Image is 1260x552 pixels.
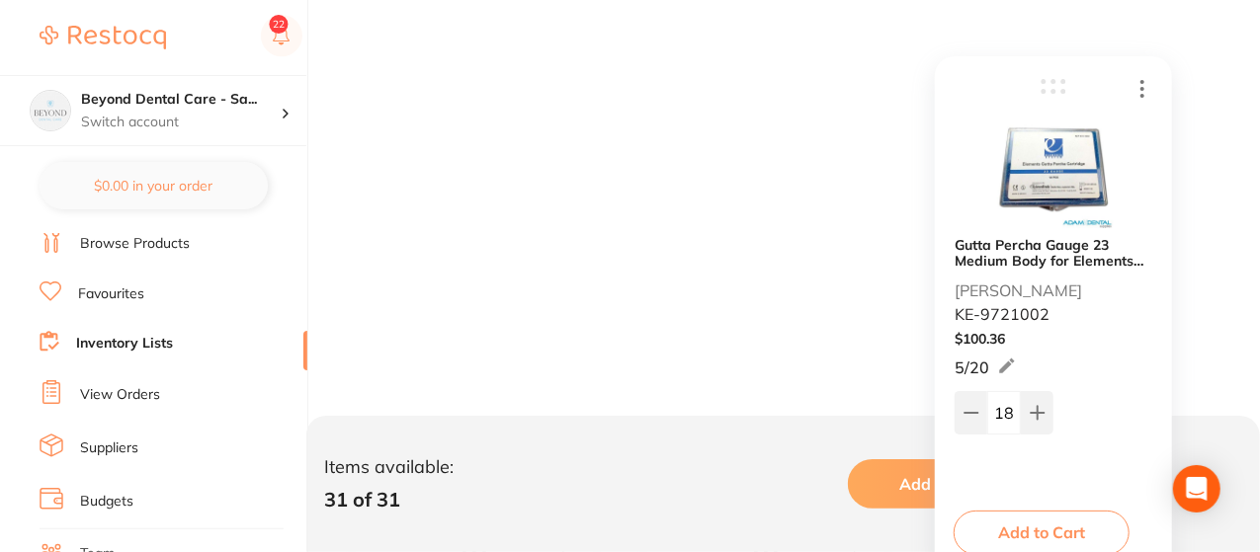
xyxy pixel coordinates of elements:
a: Inventory Lists [76,334,173,354]
p: 31 of 31 [324,488,454,511]
a: View Orders [80,385,160,405]
p: Switch account [81,113,281,132]
button: $0.00 in your order [40,162,268,209]
a: Favourites [78,284,144,304]
a: Restocq Logo [40,15,166,60]
h4: Beyond Dental Care - Sandstone Point [81,90,281,110]
span: Add all to cart (31) [899,474,1041,494]
p: Items available: [324,457,454,478]
div: Open Intercom Messenger [1173,465,1220,513]
button: Add all to cart (31) [848,459,1092,509]
a: Suppliers [80,438,138,458]
img: Beyond Dental Care - Sandstone Point [31,91,70,130]
a: Browse Products [80,234,190,254]
img: Restocq Logo [40,26,166,49]
a: Budgets [80,492,133,512]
